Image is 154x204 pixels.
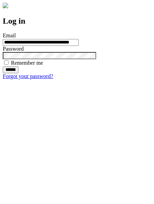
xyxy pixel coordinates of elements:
[3,3,8,8] img: logo-4e3dc11c47720685a147b03b5a06dd966a58ff35d612b21f08c02c0306f2b779.png
[3,46,24,52] label: Password
[3,73,53,79] a: Forgot your password?
[11,60,43,66] label: Remember me
[3,33,16,38] label: Email
[3,16,151,26] h2: Log in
